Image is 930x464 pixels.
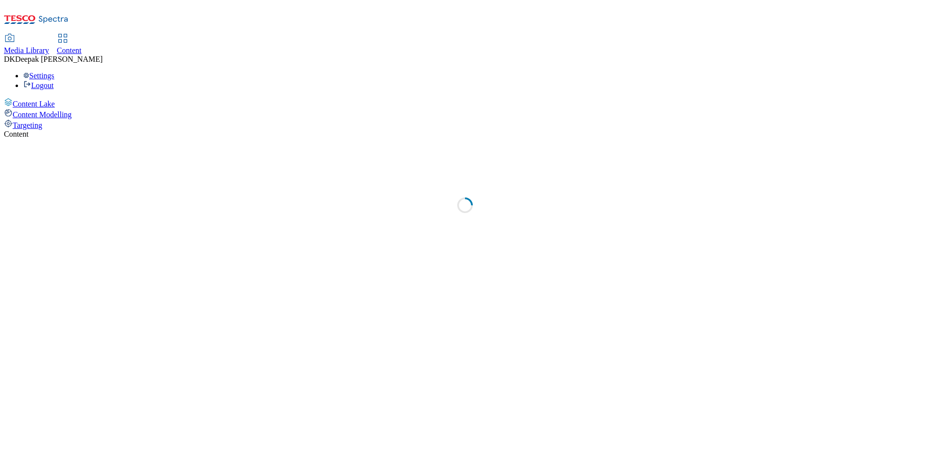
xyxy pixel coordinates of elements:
span: Content Modelling [13,110,72,119]
a: Content [57,35,82,55]
span: Content [57,46,82,54]
div: Content [4,130,926,139]
a: Logout [23,81,54,89]
span: DK [4,55,15,63]
span: Content Lake [13,100,55,108]
span: Targeting [13,121,42,129]
a: Media Library [4,35,49,55]
span: Deepak [PERSON_NAME] [15,55,103,63]
span: Media Library [4,46,49,54]
a: Settings [23,71,54,80]
a: Content Lake [4,98,926,108]
a: Content Modelling [4,108,926,119]
a: Targeting [4,119,926,130]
